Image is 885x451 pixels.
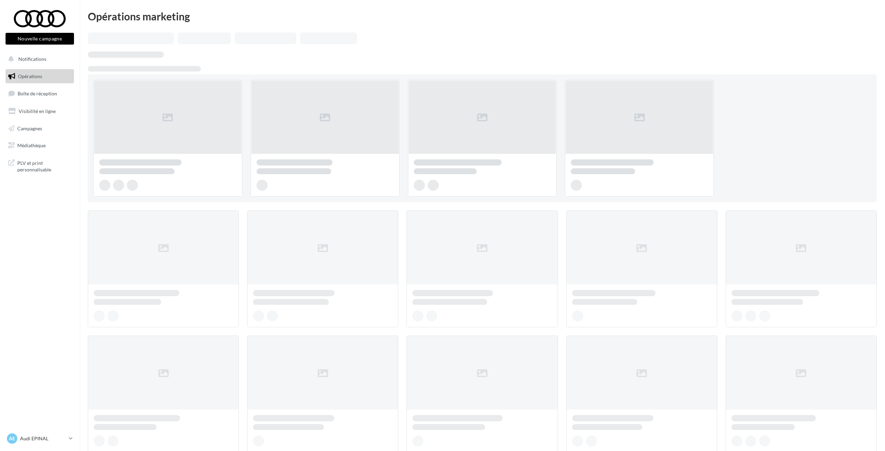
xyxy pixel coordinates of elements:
span: Notifications [18,56,46,62]
a: Visibilité en ligne [4,104,75,119]
button: Notifications [4,52,73,66]
a: Opérations [4,69,75,84]
span: Campagnes [17,125,42,131]
p: Audi EPINAL [20,435,66,442]
span: Boîte de réception [18,91,57,96]
span: Visibilité en ligne [19,108,56,114]
span: PLV et print personnalisable [17,158,71,173]
a: Boîte de réception [4,86,75,101]
div: Opérations marketing [88,11,877,21]
button: Nouvelle campagne [6,33,74,45]
a: AE Audi EPINAL [6,432,74,445]
span: AE [9,435,15,442]
a: Campagnes [4,121,75,136]
a: PLV et print personnalisable [4,156,75,176]
span: Opérations [18,73,42,79]
span: Médiathèque [17,142,46,148]
a: Médiathèque [4,138,75,153]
